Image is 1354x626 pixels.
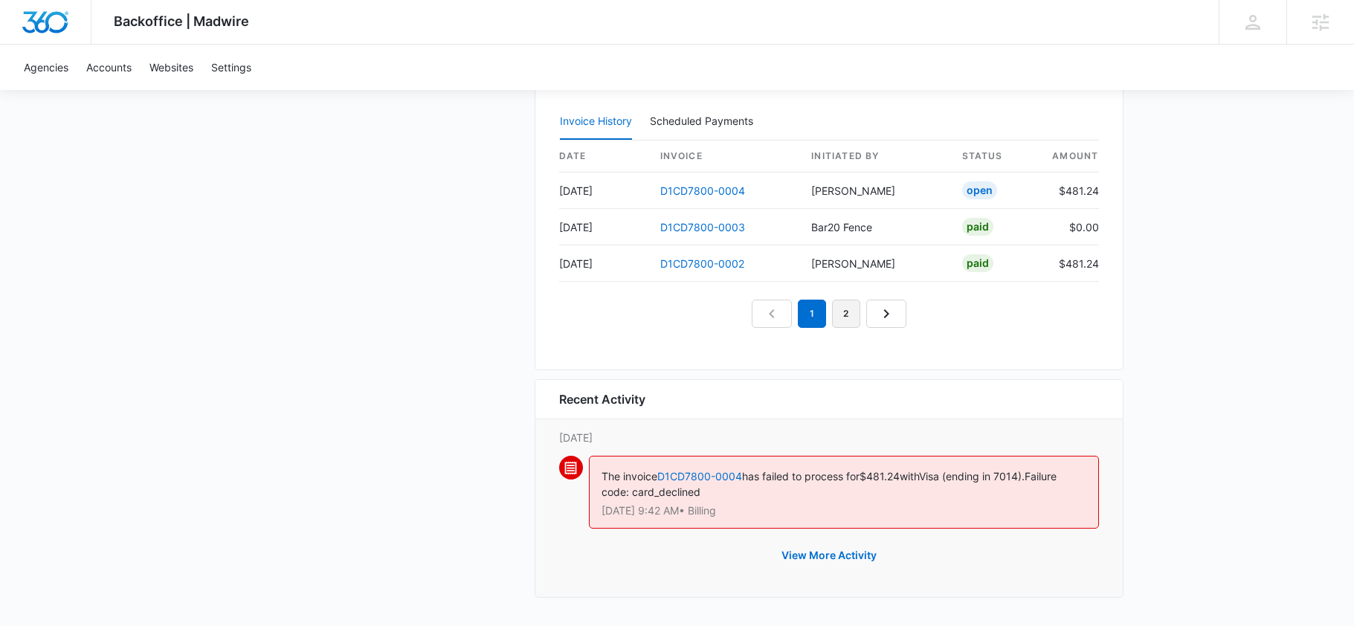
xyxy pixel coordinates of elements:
td: $0.00 [1039,209,1099,245]
td: $481.24 [1039,172,1099,209]
th: amount [1039,141,1099,172]
a: Page 2 [832,300,860,328]
th: invoice [648,141,800,172]
a: Accounts [77,45,141,90]
a: Websites [141,45,202,90]
td: [DATE] [559,245,648,282]
span: Backoffice | Madwire [114,13,249,29]
a: D1CD7800-0003 [660,221,745,233]
a: Next Page [866,300,906,328]
span: $481.24 [860,470,900,483]
em: 1 [798,300,826,328]
div: Open [962,181,997,199]
div: Scheduled Payments [650,116,759,126]
button: Invoice History [560,104,632,140]
td: [PERSON_NAME] [799,245,950,282]
span: with [900,470,919,483]
th: Initiated By [799,141,950,172]
div: Paid [962,218,993,236]
a: D1CD7800-0004 [660,184,745,197]
td: [DATE] [559,172,648,209]
a: Agencies [15,45,77,90]
a: D1CD7800-0004 [657,470,742,483]
a: D1CD7800-0002 [660,257,744,270]
a: Settings [202,45,260,90]
p: [DATE] [559,430,1099,445]
nav: Pagination [752,300,906,328]
td: $481.24 [1039,245,1099,282]
p: [DATE] 9:42 AM • Billing [602,506,1086,516]
th: date [559,141,648,172]
span: The invoice [602,470,657,483]
td: [DATE] [559,209,648,245]
td: Bar20 Fence [799,209,950,245]
div: Paid [962,254,993,272]
span: has failed to process for [742,470,860,483]
button: View More Activity [767,538,892,573]
th: status [950,141,1039,172]
span: Visa (ending in 7014). [919,470,1025,483]
td: [PERSON_NAME] [799,172,950,209]
h6: Recent Activity [559,390,645,408]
